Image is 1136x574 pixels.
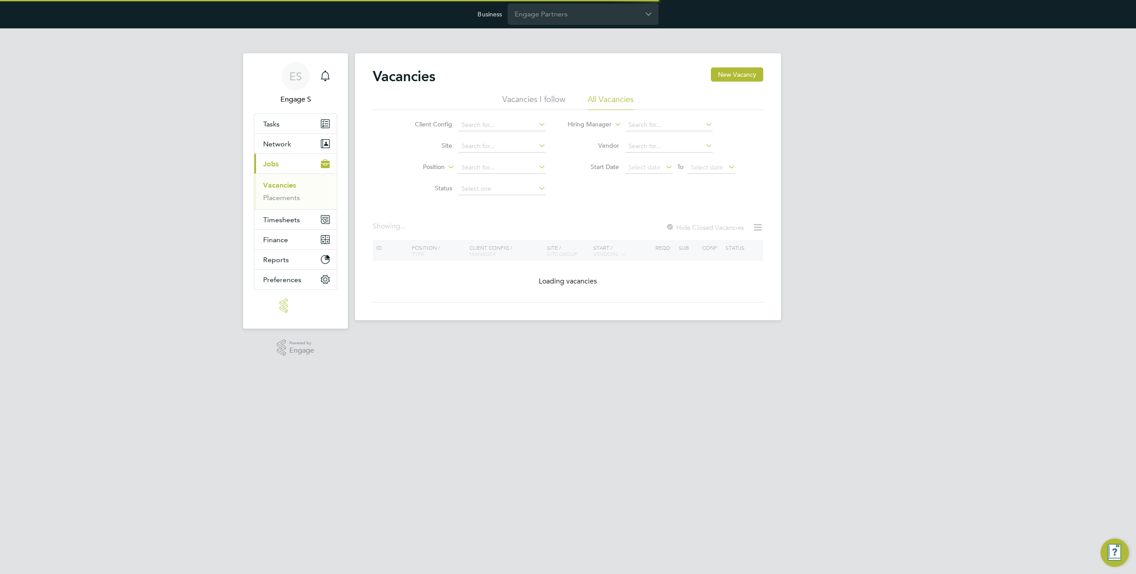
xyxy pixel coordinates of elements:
[243,53,348,329] nav: Main navigation
[289,339,314,347] span: Powered by
[401,120,452,128] label: Client Config
[277,339,315,356] a: Powered byEngage
[560,120,611,129] label: Hiring Manager
[263,120,280,128] span: Tasks
[254,270,337,289] button: Preferences
[263,216,300,224] span: Timesheets
[254,134,337,153] button: Network
[625,140,713,153] input: Search for...
[289,347,314,354] span: Engage
[400,222,406,231] span: ...
[289,71,302,82] span: ES
[254,250,337,269] button: Reports
[263,181,296,189] a: Vacancies
[263,160,279,168] span: Jobs
[458,119,546,131] input: Search for...
[254,230,337,249] button: Finance
[373,67,435,85] h2: Vacancies
[254,210,337,229] button: Timesheets
[401,184,452,192] label: Status
[254,299,337,313] a: Go to home page
[502,94,565,110] li: Vacancies I follow
[263,275,301,284] span: Preferences
[254,62,337,105] a: ESEngage S
[674,161,686,173] span: To
[263,140,291,148] span: Network
[625,119,713,131] input: Search for...
[254,114,337,134] a: Tasks
[458,140,546,153] input: Search for...
[394,163,445,172] label: Position
[373,222,407,231] div: Showing
[628,163,660,171] span: Select date
[1100,539,1129,567] button: Engage Resource Center
[458,183,546,195] input: Select one
[568,163,619,171] label: Start Date
[254,154,337,173] button: Jobs
[691,163,723,171] span: Select date
[458,161,546,174] input: Search for...
[588,94,634,110] li: All Vacancies
[666,223,744,232] label: Hide Closed Vacancies
[254,94,337,105] span: Engage S
[401,142,452,149] label: Site
[263,193,300,202] a: Placements
[263,256,289,264] span: Reports
[254,173,337,209] div: Jobs
[568,142,619,149] label: Vendor
[477,10,502,18] label: Business
[263,236,288,244] span: Finance
[280,299,312,313] img: engage-logo-retina.png
[711,67,763,82] button: New Vacancy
